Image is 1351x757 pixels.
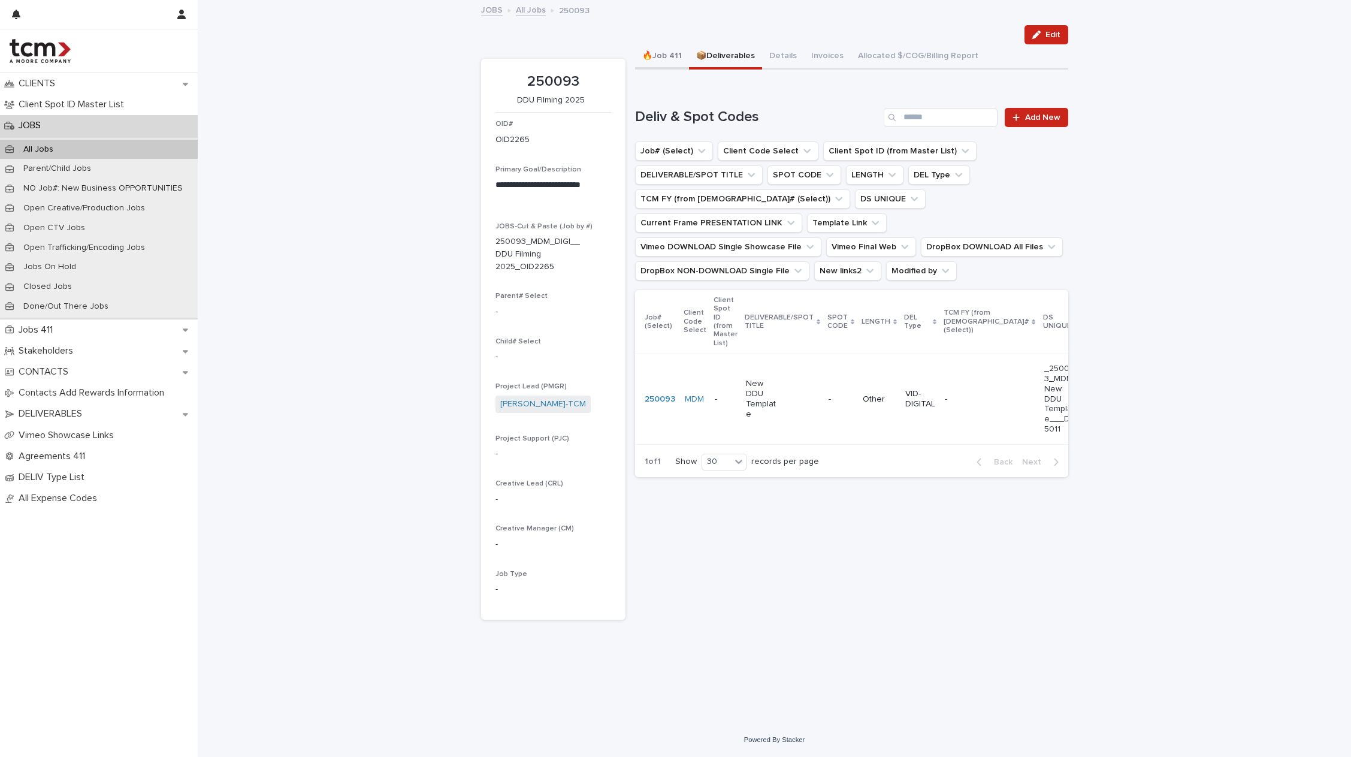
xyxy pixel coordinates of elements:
[14,430,123,441] p: Vimeo Showcase Links
[1005,108,1068,127] a: Add New
[516,2,546,16] a: All Jobs
[904,311,930,333] p: DEL Type
[762,44,804,70] button: Details
[635,447,670,476] p: 1 of 1
[718,141,818,161] button: Client Code Select
[746,379,781,419] p: New DDU Template
[14,493,107,504] p: All Expense Codes
[495,236,582,273] p: 250093_MDM_DIGI__DDU Filming 2025_OID2265
[1025,113,1060,122] span: Add New
[635,165,763,185] button: DELIVERABLE/SPOT TITLE
[807,213,887,233] button: Template Link
[855,189,926,209] button: DS UNIQUE
[495,448,611,460] p: -
[500,398,586,411] a: [PERSON_NAME]-TCM
[987,458,1013,466] span: Back
[886,261,957,281] button: Modified by
[884,108,998,127] input: Search
[495,73,611,91] p: 250093
[495,480,563,487] span: Creative Lead (CRL)
[495,338,541,345] span: Child# Select
[495,134,530,146] p: OID2265
[905,389,935,409] p: VID-DIGITAL
[10,39,71,63] img: 4hMmSqQkux38exxPVZHQ
[559,3,590,16] p: 250093
[495,571,527,578] span: Job Type
[862,315,890,328] p: LENGTH
[495,306,611,318] p: -
[702,456,731,468] div: 30
[14,282,81,292] p: Closed Jobs
[495,223,593,230] span: JOBS-Cut & Paste (Job by #)
[689,44,762,70] button: 📦Deliverables
[645,394,675,405] a: 250093
[851,44,986,70] button: Allocated $/COG/Billing Report
[14,301,118,312] p: Done/Out There Jobs
[1024,25,1068,44] button: Edit
[14,164,101,174] p: Parent/Child Jobs
[14,408,92,420] p: DELIVERABLES
[495,538,611,551] p: -
[967,457,1017,468] button: Back
[1044,364,1080,435] p: _250093_MDM_New DDU Template___DS5011
[14,243,155,253] p: Open Trafficking/Encoding Jobs
[823,141,977,161] button: Client Spot ID (from Master List)
[1045,31,1060,39] span: Edit
[684,306,706,337] p: Client Code Select
[635,141,713,161] button: Job# (Select)
[14,324,62,336] p: Jobs 411
[14,120,50,131] p: JOBS
[921,237,1063,257] button: DropBox DOWNLOAD All Files
[495,435,569,442] span: Project Support (PJC)
[495,351,611,363] p: -
[715,394,736,405] p: -
[495,383,567,390] span: Project Lead (PMGR)
[495,525,574,532] span: Creative Manager (CM)
[14,262,86,272] p: Jobs On Hold
[14,366,78,378] p: CONTACTS
[1017,457,1068,468] button: Next
[744,736,805,743] a: Powered By Stacker
[495,95,606,105] p: DDU Filming 2025
[495,292,548,300] span: Parent# Select
[635,108,879,126] h1: Deliv & Spot Codes
[827,311,848,333] p: SPOT CODE
[908,165,970,185] button: DEL Type
[863,394,896,405] p: Other
[481,2,503,16] a: JOBS
[635,261,809,281] button: DropBox NON-DOWNLOAD Single File
[751,457,819,467] p: records per page
[675,457,697,467] p: Show
[804,44,851,70] button: Invoices
[14,78,65,89] p: CLIENTS
[685,394,704,405] a: MDM
[635,213,802,233] button: Current Frame PRESENTATION LINK
[14,345,83,357] p: Stakeholders
[495,120,513,128] span: OID#
[635,189,850,209] button: TCM FY (from Job# (Select))
[767,165,841,185] button: SPOT CODE
[14,387,174,399] p: Contacts Add Rewards Information
[645,311,676,333] p: Job# (Select)
[14,183,192,194] p: NO Job#: New Business OPPORTUNITIES
[829,392,833,405] p: -
[745,311,814,333] p: DELIVERABLE/SPOT TITLE
[635,44,689,70] button: 🔥Job 411
[714,294,738,350] p: Client Spot ID (from Master List)
[944,306,1029,337] p: TCM FY (from [DEMOGRAPHIC_DATA]# (Select))
[814,261,881,281] button: New links2
[495,583,611,596] p: -
[826,237,916,257] button: Vimeo Final Web
[846,165,903,185] button: LENGTH
[495,166,581,173] span: Primary Goal/Description
[14,99,134,110] p: Client Spot ID Master List
[14,451,95,462] p: Agreements 411
[945,394,980,405] p: -
[14,472,94,483] p: DELIV Type List
[495,493,611,506] p: -
[14,223,95,233] p: Open CTV Jobs
[14,203,155,213] p: Open Creative/Production Jobs
[635,237,821,257] button: Vimeo DOWNLOAD Single Showcase File
[1043,311,1074,333] p: DS UNIQUE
